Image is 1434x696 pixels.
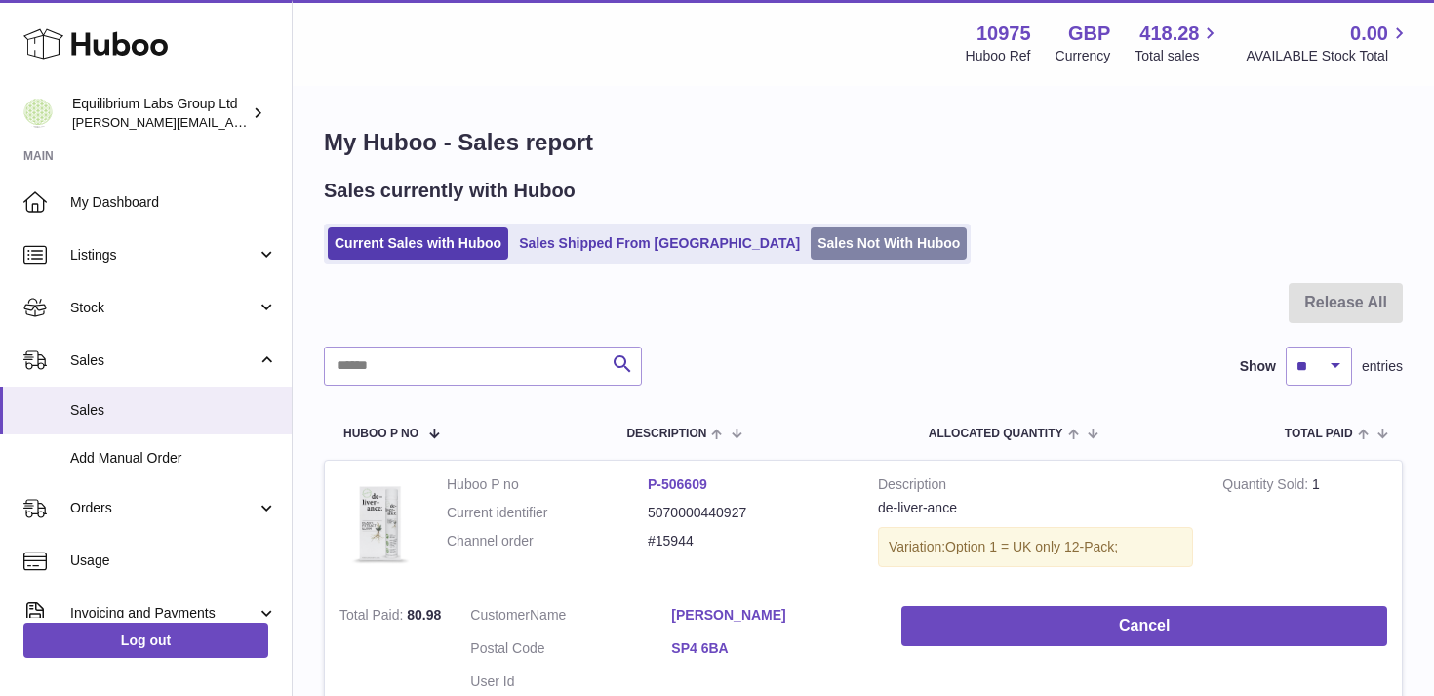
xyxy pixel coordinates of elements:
span: [PERSON_NAME][EMAIL_ADDRESS][DOMAIN_NAME] [72,114,391,130]
img: 3PackDeliverance_Front.jpg [339,475,418,572]
span: 418.28 [1139,20,1199,47]
span: 80.98 [407,607,441,623]
dt: Postal Code [470,639,671,663]
span: Total sales [1135,47,1221,65]
button: Cancel [901,606,1387,646]
span: Orders [70,499,257,517]
div: Variation: [878,527,1193,567]
img: h.woodrow@theliverclinic.com [23,99,53,128]
a: Sales Not With Huboo [811,227,967,260]
a: 418.28 Total sales [1135,20,1221,65]
span: Huboo P no [343,428,418,440]
span: entries [1362,357,1403,376]
span: Sales [70,401,277,420]
strong: GBP [1068,20,1110,47]
strong: Description [878,475,1193,499]
span: Usage [70,552,277,570]
div: de-liver-ance [878,499,1193,517]
span: My Dashboard [70,193,277,212]
span: Invoicing and Payments [70,604,257,623]
span: Sales [70,351,257,370]
h2: Sales currently with Huboo [324,178,576,204]
label: Show [1240,357,1276,376]
span: Total paid [1285,428,1353,440]
div: Currency [1056,47,1111,65]
span: ALLOCATED Quantity [929,428,1063,440]
h1: My Huboo - Sales report [324,127,1403,158]
strong: 10975 [976,20,1031,47]
span: AVAILABLE Stock Total [1246,47,1411,65]
span: Stock [70,299,257,317]
a: Current Sales with Huboo [328,227,508,260]
strong: Quantity Sold [1222,476,1312,497]
span: Customer [470,607,530,623]
dt: Huboo P no [447,475,648,494]
span: 0.00 [1350,20,1388,47]
span: Listings [70,246,257,265]
dt: Current identifier [447,504,648,522]
a: Log out [23,623,268,658]
a: P-506609 [648,476,707,492]
dd: 5070000440927 [648,504,849,522]
a: Sales Shipped From [GEOGRAPHIC_DATA] [512,227,807,260]
span: Description [626,428,706,440]
a: 0.00 AVAILABLE Stock Total [1246,20,1411,65]
span: Option 1 = UK only 12-Pack; [945,539,1118,554]
div: Equilibrium Labs Group Ltd [72,95,248,132]
dt: User Id [470,673,671,691]
dt: Name [470,606,671,630]
dt: Channel order [447,532,648,551]
div: Huboo Ref [966,47,1031,65]
a: SP4 6BA [671,639,872,658]
span: Add Manual Order [70,449,277,468]
strong: Total Paid [339,607,407,628]
a: [PERSON_NAME] [671,606,872,625]
td: 1 [1208,461,1402,592]
dd: #15944 [648,532,849,551]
